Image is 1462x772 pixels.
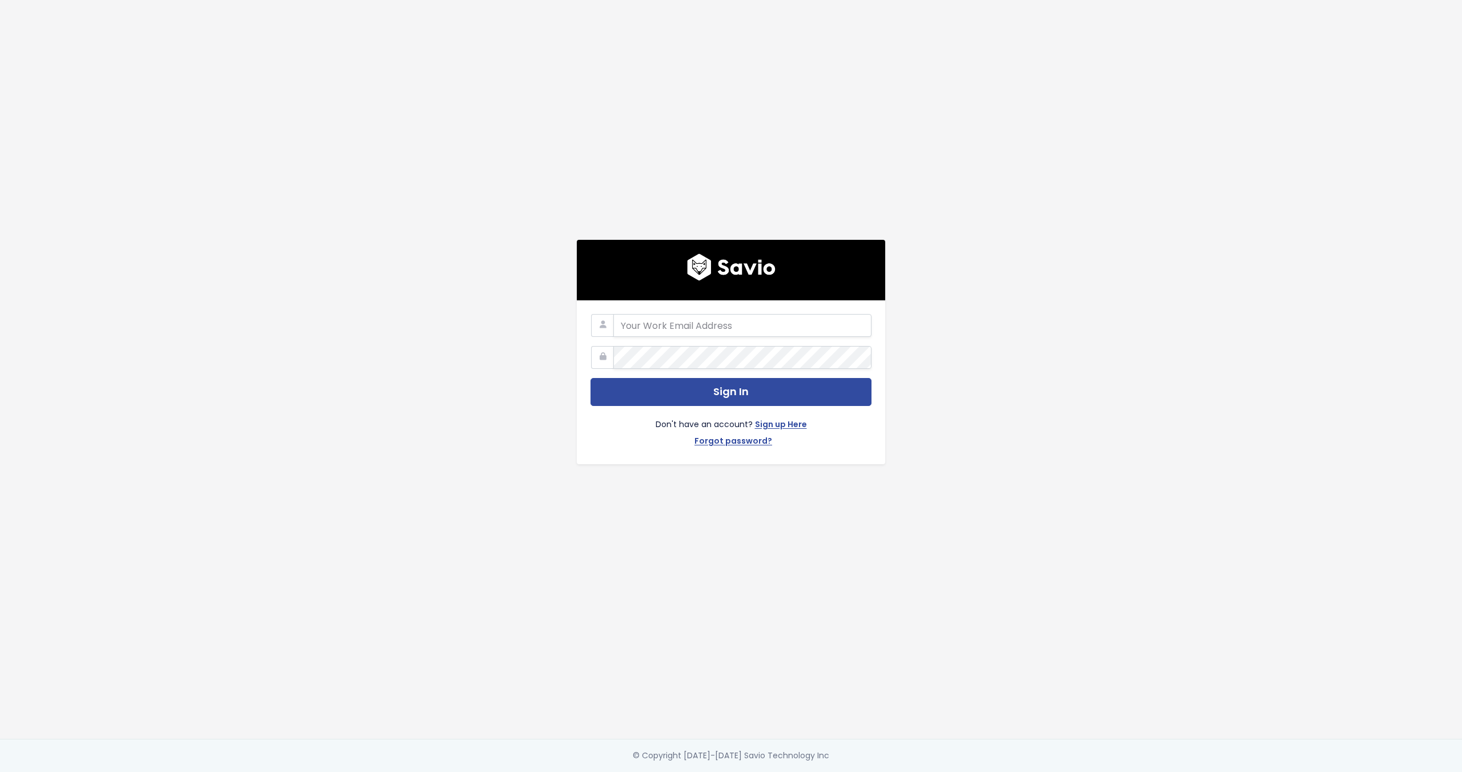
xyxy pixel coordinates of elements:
[613,314,871,337] input: Your Work Email Address
[755,417,807,434] a: Sign up Here
[687,254,776,281] img: logo600x187.a314fd40982d.png
[591,378,871,406] button: Sign In
[591,406,871,451] div: Don't have an account?
[694,434,772,451] a: Forgot password?
[633,749,829,763] div: © Copyright [DATE]-[DATE] Savio Technology Inc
